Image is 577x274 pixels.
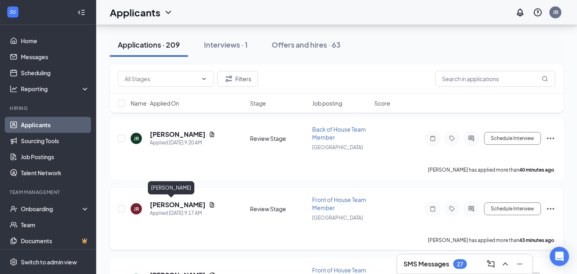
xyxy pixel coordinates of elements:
svg: ComposeMessage [486,259,496,269]
a: Job Postings [21,149,89,165]
div: JR [134,135,139,142]
svg: Collapse [77,8,85,16]
span: Name · Applied On [131,99,179,107]
div: Open Intercom Messenger [550,247,569,266]
div: Applications · 209 [118,40,180,50]
div: Review Stage [250,205,307,213]
svg: QuestionInfo [533,8,543,17]
svg: ChevronDown [163,8,173,17]
svg: Filter [224,74,234,84]
span: Job posting [312,99,342,107]
a: Sourcing Tools [21,133,89,149]
svg: Analysis [10,85,18,93]
svg: ActiveChat [466,135,476,142]
span: Front of House Team Member [312,196,366,211]
div: Applied [DATE] 9:20 AM [150,139,215,147]
span: [GEOGRAPHIC_DATA] [312,144,363,150]
svg: ActiveChat [466,206,476,212]
button: Schedule Interview [484,132,541,145]
div: Onboarding [21,205,83,213]
svg: Document [209,131,215,138]
input: All Stages [125,74,198,83]
a: Team [21,217,89,233]
h3: SMS Messages [403,260,449,268]
svg: Ellipses [546,134,555,143]
svg: Ellipses [546,204,555,214]
div: JR [134,206,139,212]
a: DocumentsCrown [21,233,89,249]
div: Applied [DATE] 9:17 AM [150,209,215,217]
svg: Notifications [515,8,525,17]
svg: Note [428,135,438,142]
span: [GEOGRAPHIC_DATA] [312,215,363,221]
svg: Settings [10,258,18,266]
span: Stage [250,99,266,107]
p: [PERSON_NAME] has applied more than . [428,166,555,173]
a: Home [21,33,89,49]
div: Hiring [10,105,88,112]
b: 43 minutes ago [519,237,554,243]
input: Search in applications [435,71,555,87]
h5: [PERSON_NAME] [150,130,206,139]
svg: Minimize [515,259,525,269]
div: Interviews · 1 [204,40,248,50]
svg: Note [428,206,438,212]
div: [PERSON_NAME] [148,181,194,194]
svg: ChevronUp [500,259,510,269]
button: ComposeMessage [484,258,497,270]
span: Back of House Team Member [312,126,366,141]
div: 27 [457,261,463,268]
button: Schedule Interview [484,202,541,215]
div: JB [553,9,558,16]
a: Messages [21,49,89,65]
span: Score [374,99,390,107]
svg: Tag [447,135,457,142]
div: Team Management [10,189,88,196]
a: Scheduling [21,65,89,81]
h5: [PERSON_NAME] [150,200,206,209]
div: Review Stage [250,134,307,142]
svg: WorkstreamLogo [9,8,17,16]
div: Reporting [21,85,90,93]
b: 40 minutes ago [519,167,554,173]
h1: Applicants [110,6,160,19]
svg: Document [209,202,215,208]
svg: UserCheck [10,205,18,213]
button: ChevronUp [499,258,512,270]
button: Filter Filters [217,71,258,87]
svg: MagnifyingGlass [542,76,548,82]
a: Talent Network [21,165,89,181]
div: Offers and hires · 63 [272,40,341,50]
svg: ChevronDown [201,76,207,82]
div: Switch to admin view [21,258,77,266]
svg: Tag [447,206,457,212]
p: [PERSON_NAME] has applied more than . [428,237,555,244]
button: Minimize [513,258,526,270]
a: Applicants [21,117,89,133]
